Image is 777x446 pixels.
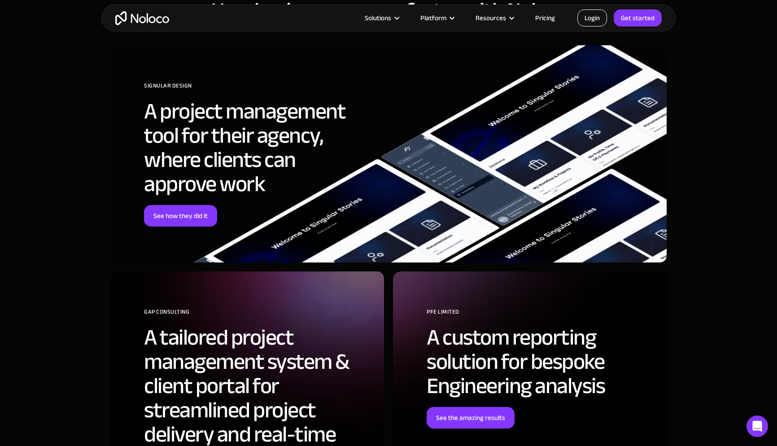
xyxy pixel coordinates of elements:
div: Solutions [354,12,409,24]
h2: A custom reporting solution for bespoke Engineering analysis [427,325,653,398]
div: SIGNULAR DESIGN [144,79,371,99]
a: Get started [614,9,662,26]
div: Resources [464,12,524,24]
div: Open Intercom Messenger [746,415,768,437]
a: See the amazing results [427,407,515,429]
div: Platform [420,12,446,24]
h2: A project management tool for their agency, where clients can approve work [144,99,371,196]
a: home [115,11,169,25]
div: Solutions [365,12,391,24]
div: Platform [409,12,464,24]
a: Pricing [524,12,566,24]
a: Login [577,9,607,26]
div: Resources [476,12,506,24]
a: See how they did it [144,205,217,227]
div: GAP Consulting [144,305,371,325]
div: PFE Limited [427,305,653,325]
